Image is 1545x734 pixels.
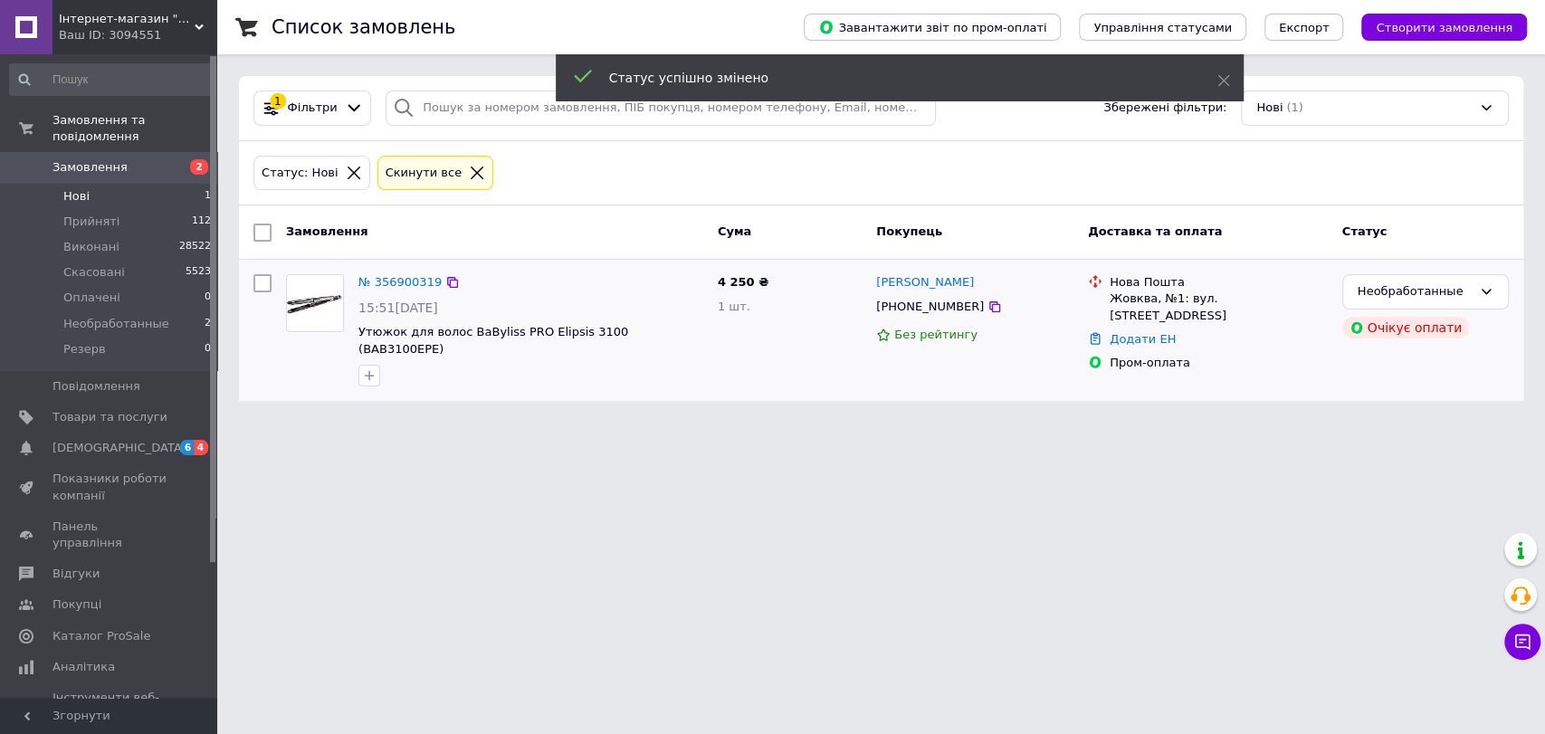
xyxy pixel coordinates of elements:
span: Резерв [63,341,106,357]
span: 5523 [186,264,211,281]
span: Оплачені [63,290,120,306]
button: Чат з покупцем [1504,624,1540,660]
span: Без рейтингу [894,328,978,341]
a: Утюжок для волос BaByliss PRO Elipsis 3100 (BAB3100EPE) [358,325,628,356]
span: 4 250 ₴ [718,275,768,289]
span: Статус [1342,224,1388,238]
div: Очікує оплати [1342,317,1470,338]
span: Cума [718,224,751,238]
span: Замовлення [286,224,367,238]
span: Панель управління [52,519,167,551]
span: Замовлення [52,159,128,176]
div: Cкинути все [382,164,466,183]
span: 28522 [179,239,211,255]
span: Нові [1256,100,1283,117]
span: Доставка та оплата [1088,224,1222,238]
div: Статус успішно змінено [609,69,1172,87]
span: Товари та послуги [52,409,167,425]
span: Інструменти веб-майстра та SEO [52,690,167,722]
a: [PERSON_NAME] [876,274,974,291]
div: Статус: Нові [258,164,342,183]
h1: Список замовлень [272,16,455,38]
a: № 356900319 [358,275,442,289]
span: Необработанные [63,316,169,332]
input: Пошук за номером замовлення, ПІБ покупця, номером телефону, Email, номером накладної [386,91,936,126]
span: Управління статусами [1093,21,1232,34]
a: Створити замовлення [1343,20,1527,33]
img: Фото товару [287,275,343,331]
span: Фільтри [288,100,338,117]
span: 2 [190,159,208,175]
span: Нові [63,188,90,205]
a: Фото товару [286,274,344,332]
button: Експорт [1264,14,1344,41]
span: Експорт [1279,21,1330,34]
span: Покупці [52,596,101,613]
button: Управління статусами [1079,14,1246,41]
span: 2 [205,316,211,332]
div: Ваш ID: 3094551 [59,27,217,43]
span: Повідомлення [52,378,140,395]
span: 112 [192,214,211,230]
span: Аналітика [52,659,115,675]
button: Створити замовлення [1361,14,1527,41]
a: Додати ЕН [1110,332,1176,346]
span: 1 шт. [718,300,750,313]
span: 1 [205,188,211,205]
span: Прийняті [63,214,119,230]
span: 15:51[DATE] [358,300,438,315]
span: Завантажити звіт по пром-оплаті [818,19,1046,35]
span: (1) [1286,100,1302,114]
span: Каталог ProSale [52,628,150,644]
span: Показники роботи компанії [52,471,167,503]
span: 0 [205,290,211,306]
div: 1 [270,93,286,110]
span: Створити замовлення [1376,21,1512,34]
span: [PHONE_NUMBER] [876,300,984,313]
button: Завантажити звіт по пром-оплаті [804,14,1061,41]
span: Інтернет-магазин "Злий Стиліст" [59,11,195,27]
div: Пром-оплата [1110,355,1328,371]
span: Відгуки [52,566,100,582]
div: Жовква, №1: вул. [STREET_ADDRESS] [1110,291,1328,323]
span: Замовлення та повідомлення [52,112,217,145]
span: Збережені фільтри: [1103,100,1226,117]
span: Скасовані [63,264,125,281]
span: Покупець [876,224,942,238]
span: 0 [205,341,211,357]
span: Виконані [63,239,119,255]
span: 4 [194,440,208,455]
span: 6 [180,440,195,455]
input: Пошук [9,63,213,96]
div: Нова Пошта [1110,274,1328,291]
span: [DEMOGRAPHIC_DATA] [52,440,186,456]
